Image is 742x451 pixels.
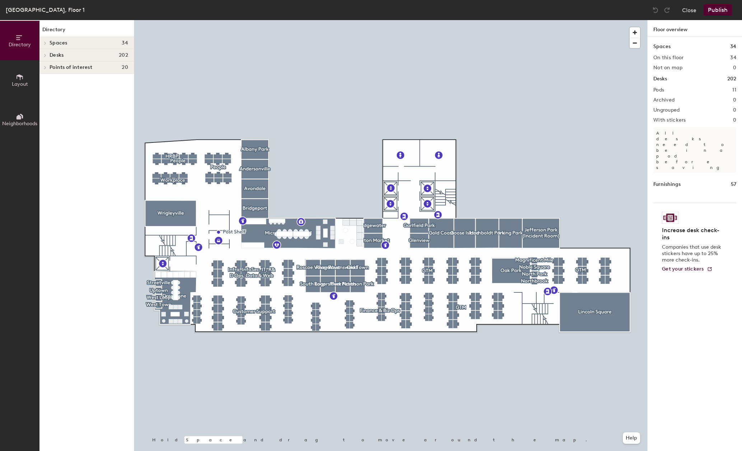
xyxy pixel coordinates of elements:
[2,121,37,127] span: Neighborhoods
[733,65,736,71] h2: 0
[662,212,678,224] img: Sticker logo
[732,87,736,93] h2: 11
[662,227,723,241] h4: Increase desk check-ins
[730,55,736,61] h2: 34
[50,52,64,58] span: Desks
[50,40,67,46] span: Spaces
[653,180,681,188] h1: Furnishings
[653,43,671,51] h1: Spaces
[662,266,713,272] a: Get your stickers
[122,40,128,46] span: 34
[6,5,85,14] div: [GEOGRAPHIC_DATA], Floor 1
[648,20,742,37] h1: Floor overview
[652,6,659,14] img: Undo
[704,4,732,16] button: Publish
[39,26,134,37] h1: Directory
[727,75,736,83] h1: 202
[731,180,736,188] h1: 57
[122,65,128,70] span: 20
[50,65,92,70] span: Points of interest
[653,107,680,113] h2: Ungrouped
[9,42,31,48] span: Directory
[623,432,640,444] button: Help
[730,43,736,51] h1: 34
[12,81,28,87] span: Layout
[653,75,667,83] h1: Desks
[653,97,675,103] h2: Archived
[733,107,736,113] h2: 0
[653,65,682,71] h2: Not on map
[682,4,696,16] button: Close
[733,97,736,103] h2: 0
[663,6,671,14] img: Redo
[119,52,128,58] span: 202
[653,127,736,173] p: All desks need to be in a pod before saving
[662,266,704,272] span: Get your stickers
[733,117,736,123] h2: 0
[653,55,684,61] h2: On this floor
[653,87,664,93] h2: Pods
[662,244,723,263] p: Companies that use desk stickers have up to 25% more check-ins.
[653,117,686,123] h2: With stickers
